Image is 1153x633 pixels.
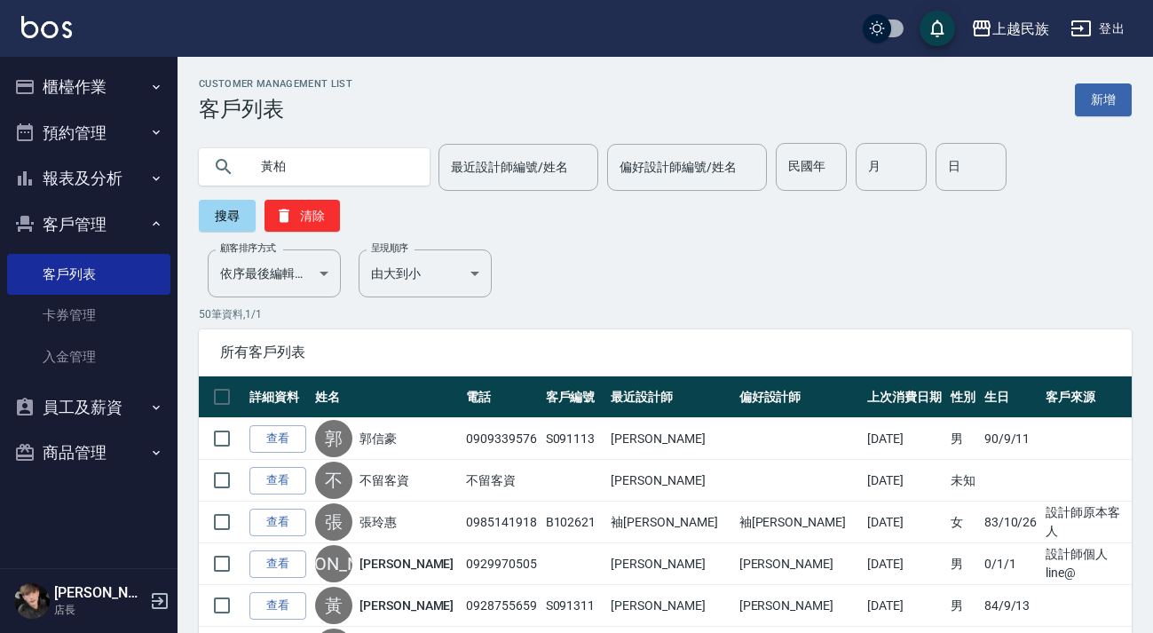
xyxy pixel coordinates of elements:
[946,585,980,627] td: 男
[735,585,863,627] td: [PERSON_NAME]
[311,376,462,418] th: 姓名
[606,418,734,460] td: [PERSON_NAME]
[541,376,607,418] th: 客戶編號
[541,418,607,460] td: S091113
[1063,12,1132,45] button: 登出
[315,587,352,624] div: 黃
[7,430,170,476] button: 商品管理
[54,602,145,618] p: 店長
[606,585,734,627] td: [PERSON_NAME]
[359,555,454,573] a: [PERSON_NAME]
[245,376,311,418] th: 詳細資料
[21,16,72,38] img: Logo
[541,502,607,543] td: B102621
[863,543,946,585] td: [DATE]
[359,513,397,531] a: 張玲惠
[920,11,955,46] button: save
[946,460,980,502] td: 未知
[249,550,306,578] a: 查看
[863,376,946,418] th: 上次消費日期
[315,503,352,541] div: 張
[863,585,946,627] td: [DATE]
[735,543,863,585] td: [PERSON_NAME]
[1075,83,1132,116] a: 新增
[199,97,352,122] h3: 客戶列表
[315,420,352,457] div: 郭
[7,336,170,377] a: 入金管理
[315,462,352,499] div: 不
[863,502,946,543] td: [DATE]
[462,418,541,460] td: 0909339576
[359,471,409,489] a: 不留客資
[14,583,50,619] img: Person
[946,418,980,460] td: 男
[462,376,541,418] th: 電話
[371,241,408,255] label: 呈現順序
[315,545,352,582] div: [PERSON_NAME]
[863,418,946,460] td: [DATE]
[249,143,415,191] input: 搜尋關鍵字
[249,509,306,536] a: 查看
[462,502,541,543] td: 0985141918
[7,155,170,202] button: 報表及分析
[980,543,1042,585] td: 0/1/1
[462,460,541,502] td: 不留客資
[606,460,734,502] td: [PERSON_NAME]
[992,18,1049,40] div: 上越民族
[946,543,980,585] td: 男
[1041,376,1132,418] th: 客戶來源
[199,306,1132,322] p: 50 筆資料, 1 / 1
[249,425,306,453] a: 查看
[735,376,863,418] th: 偏好設計師
[606,543,734,585] td: [PERSON_NAME]
[7,202,170,248] button: 客戶管理
[7,110,170,156] button: 預約管理
[7,295,170,336] a: 卡券管理
[249,467,306,495] a: 查看
[359,430,397,447] a: 郭信豪
[220,344,1110,361] span: 所有客戶列表
[980,376,1042,418] th: 生日
[980,585,1042,627] td: 84/9/13
[1041,502,1132,543] td: 設計師原本客人
[7,254,170,295] a: 客戶列表
[7,64,170,110] button: 櫃檯作業
[606,376,734,418] th: 最近設計師
[964,11,1056,47] button: 上越民族
[606,502,734,543] td: 袖[PERSON_NAME]
[7,384,170,431] button: 員工及薪資
[265,200,340,232] button: 清除
[863,460,946,502] td: [DATE]
[946,376,980,418] th: 性別
[208,249,341,297] div: 依序最後編輯時間
[735,502,863,543] td: 袖[PERSON_NAME]
[946,502,980,543] td: 女
[541,585,607,627] td: S091311
[980,418,1042,460] td: 90/9/11
[54,584,145,602] h5: [PERSON_NAME]
[980,502,1042,543] td: 83/10/26
[220,241,276,255] label: 顧客排序方式
[359,249,492,297] div: 由大到小
[462,543,541,585] td: 0929970505
[249,592,306,620] a: 查看
[359,597,454,614] a: [PERSON_NAME]
[1041,543,1132,585] td: 設計師個人line@
[199,200,256,232] button: 搜尋
[199,78,352,90] h2: Customer Management List
[462,585,541,627] td: 0928755659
